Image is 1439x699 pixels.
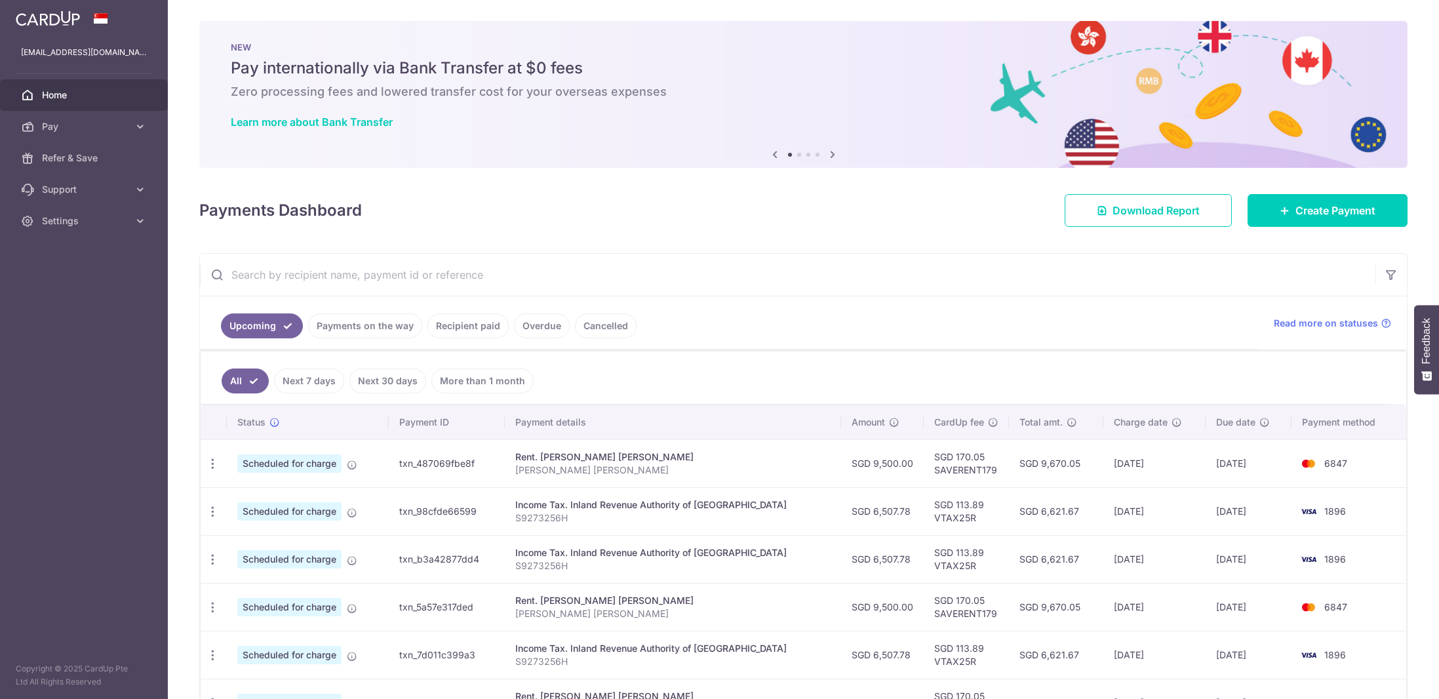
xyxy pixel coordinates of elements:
td: SGD 113.89 VTAX25R [924,535,1009,583]
p: [PERSON_NAME] [PERSON_NAME] [515,464,831,477]
td: txn_b3a42877dd4 [389,535,505,583]
h5: Pay internationally via Bank Transfer at $0 fees [231,58,1376,79]
p: [PERSON_NAME] [PERSON_NAME] [515,607,831,620]
p: S9273256H [515,655,831,668]
span: 1896 [1324,506,1346,517]
iframe: Opens a widget where you can find more information [1355,660,1426,692]
td: [DATE] [1206,535,1291,583]
h4: Payments Dashboard [199,199,362,222]
td: [DATE] [1206,583,1291,631]
td: SGD 6,621.67 [1009,631,1103,679]
a: All [222,369,269,393]
img: Bank transfer banner [199,21,1408,168]
span: 6847 [1324,601,1347,612]
td: SGD 9,500.00 [841,439,924,487]
span: Status [237,416,266,429]
span: 1896 [1324,649,1346,660]
span: Due date [1216,416,1255,429]
span: Scheduled for charge [237,502,342,521]
span: Scheduled for charge [237,598,342,616]
a: Upcoming [221,313,303,338]
span: Pay [42,120,128,133]
p: S9273256H [515,559,831,572]
td: txn_7d011c399a3 [389,631,505,679]
td: [DATE] [1103,535,1206,583]
td: [DATE] [1206,487,1291,535]
span: Settings [42,214,128,228]
a: More than 1 month [431,369,534,393]
th: Payment details [505,405,841,439]
span: Scheduled for charge [237,646,342,664]
span: Scheduled for charge [237,454,342,473]
th: Payment ID [389,405,505,439]
span: Home [42,89,128,102]
div: Income Tax. Inland Revenue Authority of [GEOGRAPHIC_DATA] [515,498,831,511]
td: txn_98cfde66599 [389,487,505,535]
span: Download Report [1113,203,1200,218]
a: Recipient paid [427,313,509,338]
td: txn_487069fbe8f [389,439,505,487]
td: SGD 6,621.67 [1009,535,1103,583]
a: Download Report [1065,194,1232,227]
td: SGD 9,500.00 [841,583,924,631]
span: Charge date [1114,416,1168,429]
span: Total amt. [1019,416,1063,429]
div: Rent. [PERSON_NAME] [PERSON_NAME] [515,594,831,607]
a: Cancelled [575,313,637,338]
td: SGD 9,670.05 [1009,583,1103,631]
span: Create Payment [1295,203,1375,218]
a: Payments on the way [308,313,422,338]
p: NEW [231,42,1376,52]
button: Feedback - Show survey [1414,305,1439,394]
span: CardUp fee [934,416,984,429]
p: S9273256H [515,511,831,525]
a: Next 30 days [349,369,426,393]
td: [DATE] [1103,487,1206,535]
a: Next 7 days [274,369,344,393]
span: Scheduled for charge [237,550,342,569]
td: SGD 9,670.05 [1009,439,1103,487]
td: [DATE] [1103,631,1206,679]
span: 1896 [1324,553,1346,565]
a: Overdue [514,313,570,338]
div: Rent. [PERSON_NAME] [PERSON_NAME] [515,450,831,464]
td: SGD 6,507.78 [841,631,924,679]
div: Income Tax. Inland Revenue Authority of [GEOGRAPHIC_DATA] [515,546,831,559]
img: CardUp [16,10,80,26]
img: Bank Card [1295,551,1322,567]
img: Bank Card [1295,504,1322,519]
td: SGD 6,507.78 [841,535,924,583]
td: txn_5a57e317ded [389,583,505,631]
a: Create Payment [1248,194,1408,227]
td: [DATE] [1103,439,1206,487]
td: [DATE] [1206,439,1291,487]
input: Search by recipient name, payment id or reference [200,254,1375,296]
td: [DATE] [1103,583,1206,631]
td: SGD 6,507.78 [841,487,924,535]
img: Bank Card [1295,456,1322,471]
td: SGD 170.05 SAVERENT179 [924,439,1009,487]
td: SGD 113.89 VTAX25R [924,487,1009,535]
span: Feedback [1421,318,1432,364]
td: SGD 6,621.67 [1009,487,1103,535]
img: Bank Card [1295,599,1322,615]
div: Income Tax. Inland Revenue Authority of [GEOGRAPHIC_DATA] [515,642,831,655]
td: [DATE] [1206,631,1291,679]
span: Read more on statuses [1274,317,1378,330]
span: 6847 [1324,458,1347,469]
h6: Zero processing fees and lowered transfer cost for your overseas expenses [231,84,1376,100]
td: SGD 170.05 SAVERENT179 [924,583,1009,631]
th: Payment method [1291,405,1406,439]
td: SGD 113.89 VTAX25R [924,631,1009,679]
a: Read more on statuses [1274,317,1391,330]
p: [EMAIL_ADDRESS][DOMAIN_NAME] [21,46,147,59]
img: Bank Card [1295,647,1322,663]
span: Support [42,183,128,196]
span: Amount [852,416,885,429]
span: Refer & Save [42,151,128,165]
a: Learn more about Bank Transfer [231,115,393,129]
